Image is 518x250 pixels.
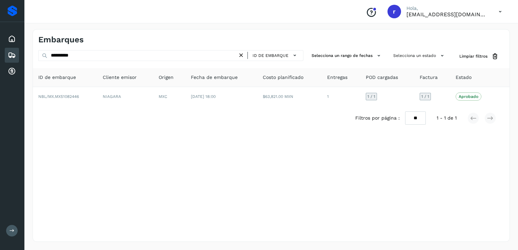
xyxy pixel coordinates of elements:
[153,87,185,106] td: MXC
[257,87,322,106] td: $63,821.00 MXN
[263,74,303,81] span: Costo planificado
[421,95,429,99] span: 1 / 1
[251,50,300,60] button: ID de embarque
[437,114,457,122] span: 1 - 1 de 1
[191,94,216,99] span: [DATE] 18:00
[309,50,385,61] button: Selecciona un rango de fechas
[38,74,76,81] span: ID de embarque
[159,74,174,81] span: Origen
[367,95,375,99] span: 1 / 1
[420,74,438,81] span: Factura
[191,74,238,81] span: Fecha de embarque
[456,74,472,81] span: Estado
[5,48,19,63] div: Embarques
[355,114,400,122] span: Filtros por página :
[459,53,487,59] span: Limpiar filtros
[322,87,361,106] td: 1
[406,5,488,11] p: Hola,
[97,87,153,106] td: NIAGARA
[366,74,398,81] span: POD cargadas
[103,74,137,81] span: Cliente emisor
[391,50,449,61] button: Selecciona un estado
[38,35,84,45] h4: Embarques
[5,64,19,79] div: Cuentas por cobrar
[459,94,478,99] p: Aprobado
[406,11,488,18] p: romanreyes@tumsa.com.mx
[454,50,504,63] button: Limpiar filtros
[253,53,288,59] span: ID de embarque
[327,74,347,81] span: Entregas
[5,32,19,46] div: Inicio
[38,94,79,99] span: NBL/MX.MX51082446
